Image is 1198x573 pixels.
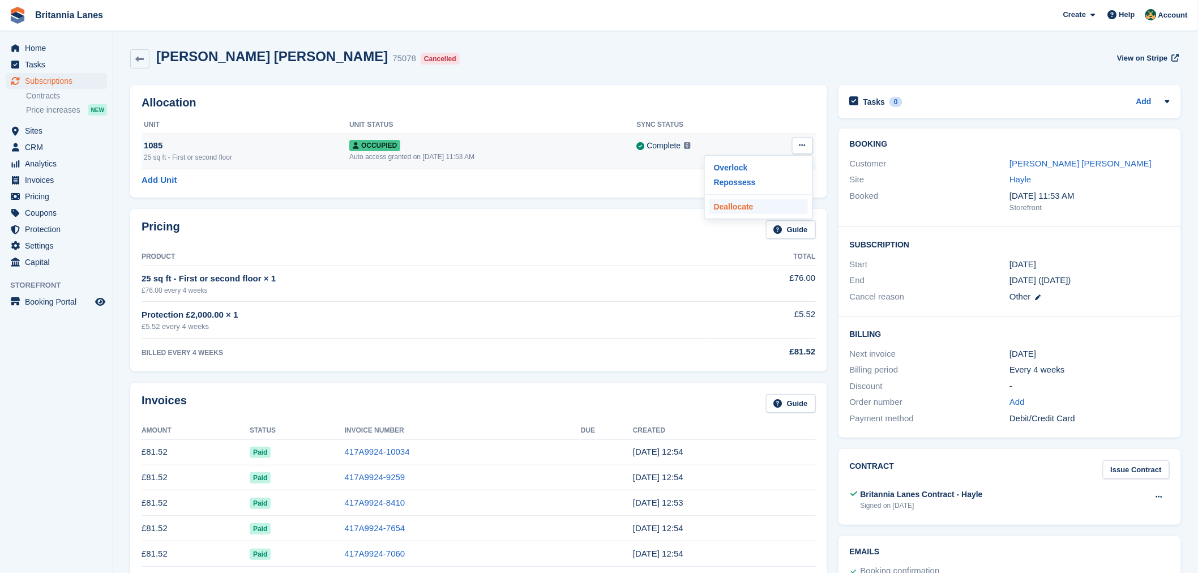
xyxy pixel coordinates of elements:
a: Add [1136,96,1152,109]
span: Pricing [25,189,93,204]
span: Booking Portal [25,294,93,310]
a: Repossess [709,175,808,190]
h2: Billing [850,328,1170,339]
div: Site [850,173,1010,186]
span: Invoices [25,172,93,188]
img: icon-info-grey-7440780725fd019a000dd9b08b2336e03edf1995a4989e88bcd33f0948082b44.svg [684,142,691,149]
a: [PERSON_NAME] [PERSON_NAME] [1009,159,1152,168]
a: Price increases NEW [26,104,107,116]
span: Settings [25,238,93,254]
h2: Subscription [850,238,1170,250]
img: stora-icon-8386f47178a22dfd0bd8f6a31ec36ba5ce8667c1dd55bd0f319d3a0aa187defe.svg [9,7,26,24]
a: 417A9924-8410 [345,498,405,507]
a: Overlock [709,160,808,175]
th: Status [250,422,345,440]
div: Billing period [850,364,1010,377]
th: Amount [142,422,250,440]
th: Invoice Number [345,422,581,440]
time: 2025-06-23 11:54:01 UTC [633,472,683,482]
div: 0 [889,97,902,107]
div: Debit/Credit Card [1009,412,1170,425]
a: Britannia Lanes [31,6,108,24]
span: Help [1119,9,1135,20]
span: Other [1009,292,1031,301]
div: 1085 [144,139,349,152]
td: £81.52 [142,439,250,465]
div: Booked [850,190,1010,213]
a: 417A9924-10034 [345,447,410,456]
th: Unit [142,116,349,134]
td: £76.00 [707,266,816,301]
div: [DATE] 11:53 AM [1009,190,1170,203]
time: 2025-03-03 01:00:00 UTC [1009,258,1036,271]
a: 417A9924-7060 [345,549,405,558]
span: Occupied [349,140,400,151]
div: Payment method [850,412,1010,425]
a: 417A9924-9259 [345,472,405,482]
td: £81.52 [142,541,250,567]
a: Issue Contract [1103,460,1170,479]
a: menu [6,238,107,254]
h2: [PERSON_NAME] [PERSON_NAME] [156,49,388,64]
time: 2025-04-28 11:54:10 UTC [633,523,683,533]
p: Deallocate [709,199,808,214]
img: Nathan Kellow [1145,9,1157,20]
div: Discount [850,380,1010,393]
span: Storefront [10,280,113,291]
th: Created [633,422,816,440]
a: Add [1009,396,1025,409]
th: Total [707,248,816,266]
div: £76.00 every 4 weeks [142,285,707,296]
span: Paid [250,523,271,534]
a: menu [6,294,107,310]
div: End [850,274,1010,287]
div: 75078 [392,52,416,65]
td: £81.52 [142,465,250,490]
div: Order number [850,396,1010,409]
a: menu [6,123,107,139]
span: Tasks [25,57,93,72]
span: Sites [25,123,93,139]
div: Complete [647,140,681,152]
span: Coupons [25,205,93,221]
h2: Contract [850,460,895,479]
td: £5.52 [707,302,816,339]
div: Cancel reason [850,290,1010,303]
span: Subscriptions [25,73,93,89]
div: 25 sq ft - First or second floor × 1 [142,272,707,285]
div: Signed on [DATE] [861,501,983,511]
a: menu [6,189,107,204]
span: CRM [25,139,93,155]
a: Guide [766,394,816,413]
div: Every 4 weeks [1009,364,1170,377]
a: menu [6,254,107,270]
span: Paid [250,472,271,484]
div: 25 sq ft - First or second floor [144,152,349,163]
th: Due [581,422,633,440]
div: [DATE] [1009,348,1170,361]
td: £81.52 [142,516,250,541]
h2: Invoices [142,394,187,413]
a: menu [6,57,107,72]
time: 2025-05-26 11:53:23 UTC [633,498,683,507]
span: Home [25,40,93,56]
h2: Pricing [142,220,180,239]
span: Paid [250,498,271,509]
time: 2025-03-31 11:54:01 UTC [633,549,683,558]
h2: Emails [850,548,1170,557]
span: Paid [250,447,271,458]
div: BILLED EVERY 4 WEEKS [142,348,707,358]
h2: Allocation [142,96,816,109]
a: menu [6,40,107,56]
div: Start [850,258,1010,271]
div: Customer [850,157,1010,170]
span: Account [1158,10,1188,21]
a: View on Stripe [1113,49,1181,67]
a: menu [6,221,107,237]
div: - [1009,380,1170,393]
div: £5.52 every 4 weeks [142,321,707,332]
a: menu [6,139,107,155]
th: Sync Status [637,116,761,134]
div: £81.52 [707,345,816,358]
h2: Booking [850,140,1170,149]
